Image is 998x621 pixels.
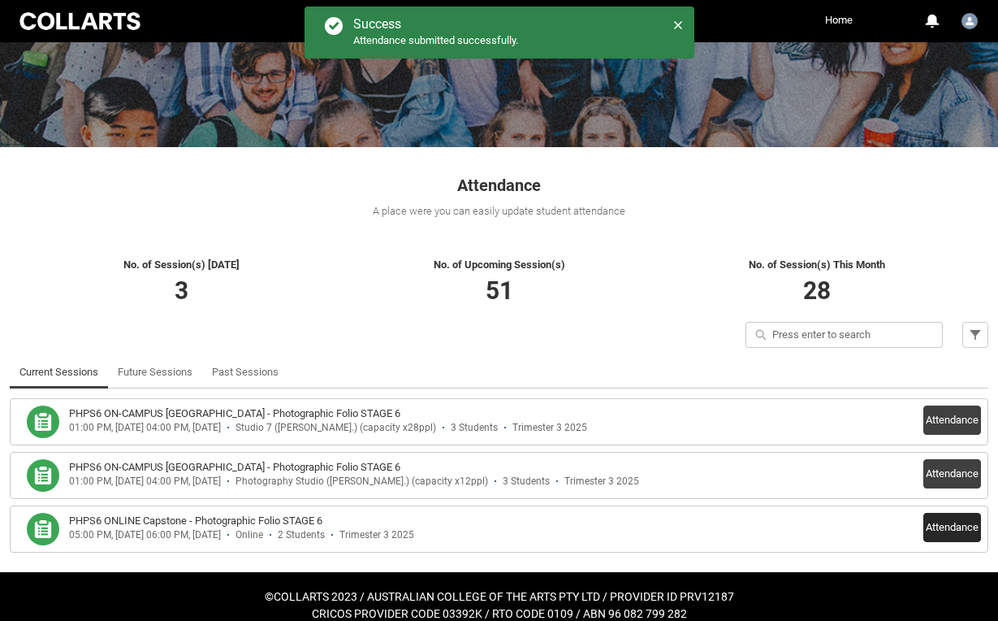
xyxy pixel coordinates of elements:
h3: PHPS6 ONLINE Capstone - Photographic Folio STAGE 6 [69,513,322,529]
span: Attendance submitted successfully. [353,34,518,46]
div: Studio 7 ([PERSON_NAME].) (capacity x28ppl) [235,422,436,434]
a: Home [821,8,857,33]
button: Filter [962,322,988,348]
button: Attendance [923,513,981,542]
li: Future Sessions [108,356,202,389]
div: 2 Students [278,529,325,541]
div: Trimester 3 2025 [512,422,587,434]
span: 3 [175,276,188,305]
input: Press enter to search [745,322,943,348]
div: Success [353,16,518,33]
button: Attendance [923,406,981,435]
div: A place were you can easily update student attendance [10,203,988,219]
span: 28 [803,276,831,305]
li: Past Sessions [202,356,288,389]
div: Online [235,529,263,541]
span: 51 [486,276,513,305]
div: Photography Studio ([PERSON_NAME].) (capacity x12ppl) [235,476,488,488]
button: User Profile Christina.Simons [957,7,982,33]
div: 01:00 PM, [DATE] 04:00 PM, [DATE] [69,476,221,488]
span: No. of Session(s) [DATE] [123,258,240,271]
div: Trimester 3 2025 [339,529,414,541]
span: No. of Session(s) This Month [749,258,885,271]
div: 01:00 PM, [DATE] 04:00 PM, [DATE] [69,422,221,434]
div: 3 Students [503,476,550,488]
div: Trimester 3 2025 [564,476,639,488]
div: 3 Students [451,422,498,434]
button: Attendance [923,459,981,489]
a: Past Sessions [212,356,279,389]
span: Attendance [457,176,541,195]
a: Future Sessions [118,356,192,389]
div: 05:00 PM, [DATE] 06:00 PM, [DATE] [69,529,221,541]
h3: PHPS6 ON-CAMPUS Capstone - Photographic Folio STAGE 6 [69,459,400,476]
img: Christina.Simons [961,13,978,29]
li: Current Sessions [10,356,108,389]
span: No. of Upcoming Session(s) [434,258,565,271]
h3: PHPS6 ON-CAMPUS Capstone - Photographic Folio STAGE 6 [69,406,400,422]
a: Current Sessions [19,356,98,389]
